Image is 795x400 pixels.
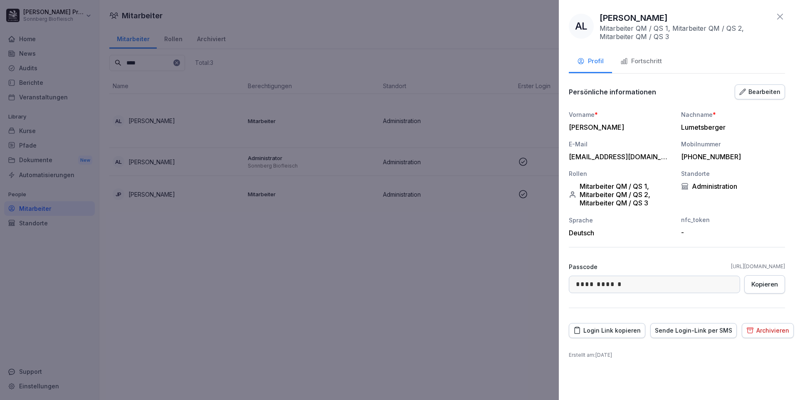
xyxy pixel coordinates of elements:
p: Persönliche informationen [569,88,656,96]
div: [PHONE_NUMBER] [681,153,781,161]
p: [PERSON_NAME] [600,12,668,24]
button: Archivieren [742,323,794,338]
button: Sende Login-Link per SMS [650,323,737,338]
p: Erstellt am : [DATE] [569,351,785,359]
div: Fortschritt [620,57,662,66]
div: Archivieren [746,326,789,335]
div: Login Link kopieren [573,326,641,335]
div: [PERSON_NAME] [569,123,669,131]
div: E-Mail [569,140,673,148]
div: Bearbeiten [739,87,780,96]
div: Mobilnummer [681,140,785,148]
p: Passcode [569,262,597,271]
div: Standorte [681,169,785,178]
div: Nachname [681,110,785,119]
div: [EMAIL_ADDRESS][DOMAIN_NAME] [569,153,669,161]
div: Rollen [569,169,673,178]
p: Mitarbeiter QM / QS 1, Mitarbeiter QM / QS 2, Mitarbeiter QM / QS 3 [600,24,771,41]
div: - [681,228,781,237]
button: Login Link kopieren [569,323,645,338]
div: Kopieren [751,280,778,289]
button: Bearbeiten [735,84,785,99]
button: Fortschritt [612,51,670,73]
div: AL [569,14,594,39]
div: Deutsch [569,229,673,237]
div: Administration [681,182,785,190]
button: Profil [569,51,612,73]
button: Kopieren [744,275,785,294]
div: Mitarbeiter QM / QS 1, Mitarbeiter QM / QS 2, Mitarbeiter QM / QS 3 [569,182,673,207]
div: nfc_token [681,215,785,224]
div: Sprache [569,216,673,225]
div: Sende Login-Link per SMS [655,326,732,335]
div: Lumetsberger [681,123,781,131]
a: [URL][DOMAIN_NAME] [731,263,785,270]
div: Profil [577,57,604,66]
div: Vorname [569,110,673,119]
